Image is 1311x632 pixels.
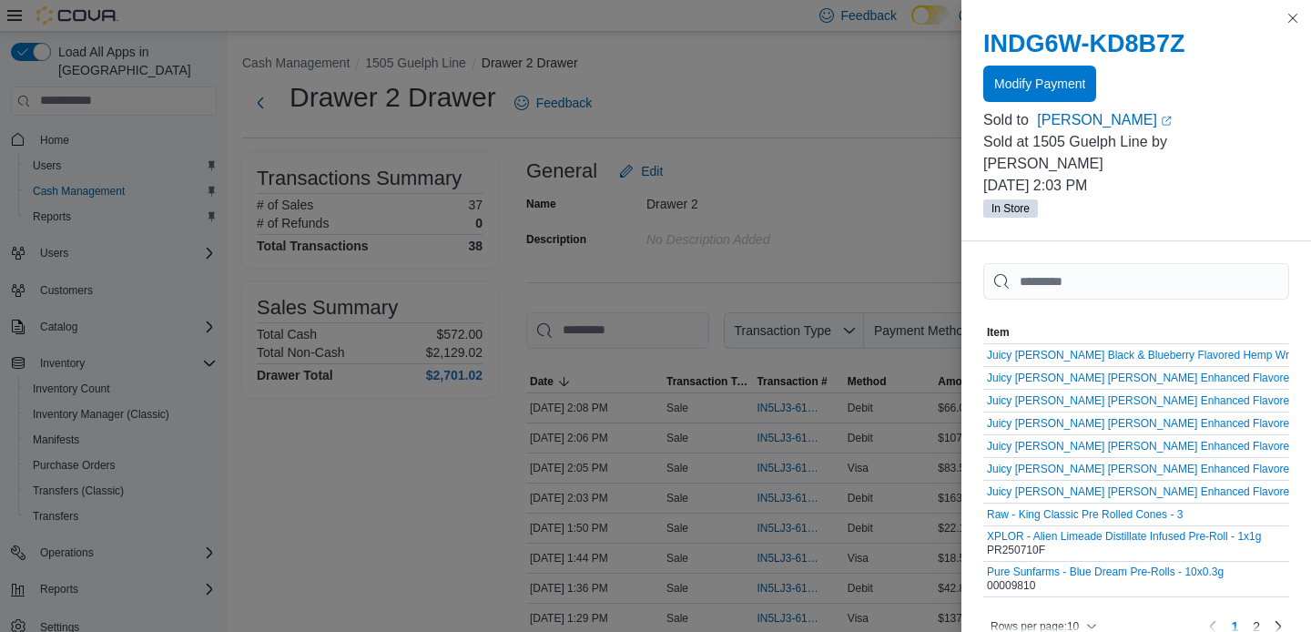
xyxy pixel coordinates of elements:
[991,200,1030,217] span: In Store
[987,566,1224,593] div: 00009810
[987,566,1224,578] button: Pure Sunfarms - Blue Dream Pre-Rolls - 10x0.3g
[987,325,1010,340] span: Item
[987,530,1261,557] div: PR250710F
[987,530,1261,543] button: XPLOR - Alien Limeade Distillate Infused Pre-Roll - 1x1g
[1037,109,1289,131] a: [PERSON_NAME]External link
[983,66,1096,102] button: Modify Payment
[983,131,1289,175] p: Sold at 1505 Guelph Line by [PERSON_NAME]
[983,29,1289,58] h2: INDG6W-KD8B7Z
[983,199,1038,218] span: In Store
[983,109,1033,131] div: Sold to
[994,75,1085,93] span: Modify Payment
[1161,116,1172,127] svg: External link
[983,263,1289,300] input: This is a search bar. As you type, the results lower in the page will automatically filter.
[987,508,1183,521] button: Raw - King Classic Pre Rolled Cones - 3
[983,175,1289,197] p: [DATE] 2:03 PM
[1282,7,1304,29] button: Close this dialog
